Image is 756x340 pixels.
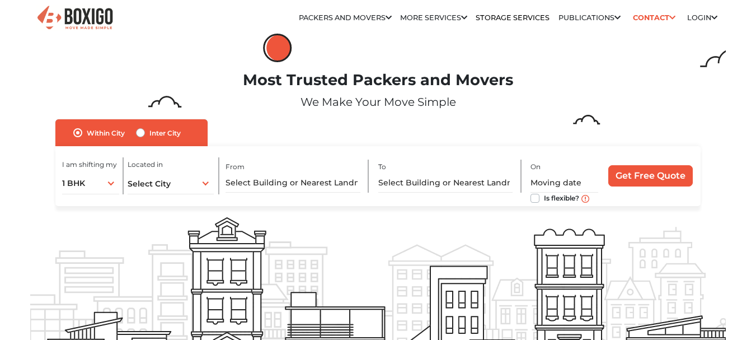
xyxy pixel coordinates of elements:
[299,13,392,22] a: Packers and Movers
[530,162,541,172] label: On
[608,165,693,187] input: Get Free Quote
[558,13,621,22] a: Publications
[226,162,245,172] label: From
[30,71,726,90] h1: Most Trusted Packers and Movers
[629,9,679,26] a: Contact
[530,173,598,193] input: Moving date
[378,162,386,172] label: To
[400,13,467,22] a: More services
[544,192,579,203] label: Is flexible?
[36,4,114,32] img: Boxigo
[62,178,85,188] span: 1 BHK
[62,160,117,170] label: I am shifting my
[30,94,726,110] p: We Make Your Move Simple
[581,195,589,203] img: move_date_info
[687,13,717,22] a: Login
[128,160,163,170] label: Located in
[87,126,125,139] label: Within City
[128,179,171,189] span: Select City
[149,126,181,139] label: Inter City
[378,173,513,193] input: Select Building or Nearest Landmark
[226,173,360,193] input: Select Building or Nearest Landmark
[476,13,550,22] a: Storage Services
